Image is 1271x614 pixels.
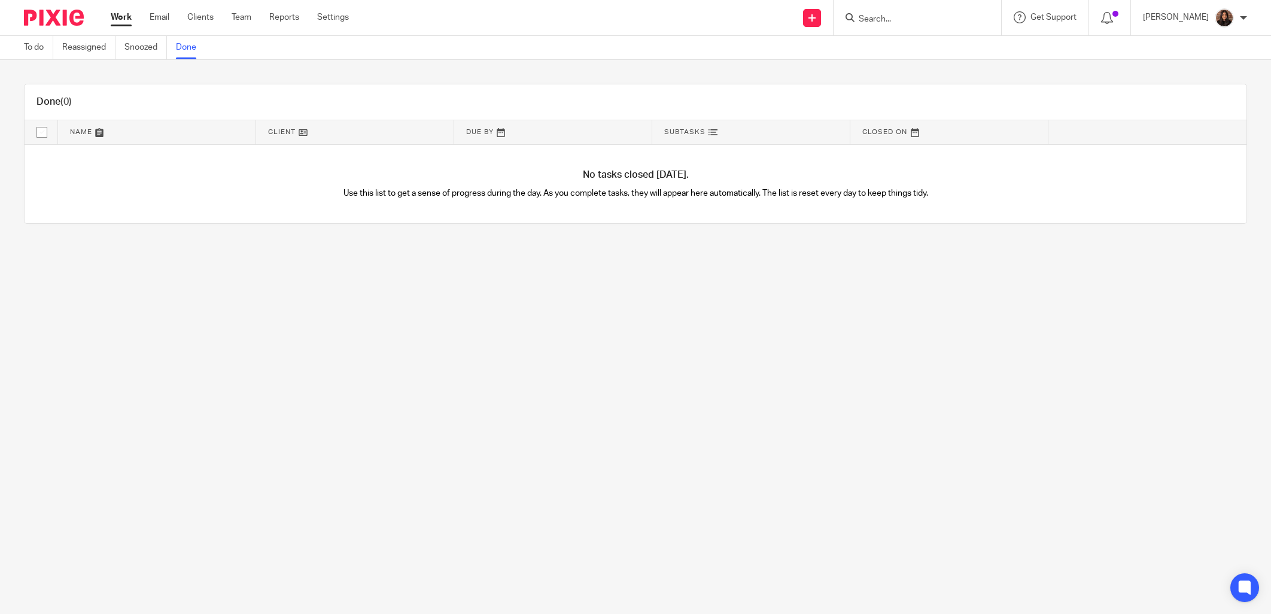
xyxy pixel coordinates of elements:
[330,187,941,199] p: Use this list to get a sense of progress during the day. As you complete tasks, they will appear ...
[187,11,214,23] a: Clients
[62,36,115,59] a: Reassigned
[150,11,169,23] a: Email
[24,36,53,59] a: To do
[664,129,706,135] span: Subtasks
[1215,8,1234,28] img: Headshot.jpg
[858,14,965,25] input: Search
[269,11,299,23] a: Reports
[37,96,72,108] h1: Done
[124,36,167,59] a: Snoozed
[232,11,251,23] a: Team
[111,11,132,23] a: Work
[60,97,72,107] span: (0)
[317,11,349,23] a: Settings
[1030,13,1077,22] span: Get Support
[24,10,84,26] img: Pixie
[176,36,205,59] a: Done
[1143,11,1209,23] p: [PERSON_NAME]
[25,169,1246,181] h4: No tasks closed [DATE].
